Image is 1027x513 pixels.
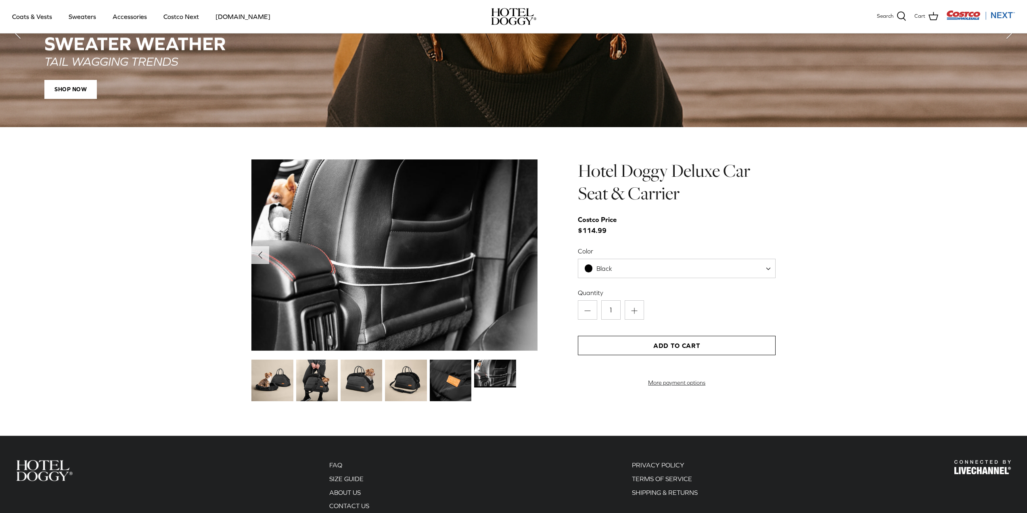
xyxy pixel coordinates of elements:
[946,15,1015,21] a: Visit Costco Next
[632,461,684,469] a: PRIVACY POLICY
[491,8,536,25] a: hoteldoggy.com hoteldoggycom
[251,246,269,264] button: Previous
[16,460,73,481] img: Hotel Doggy Costco Next
[578,247,776,255] label: Color
[491,8,536,25] img: hoteldoggycom
[61,3,103,30] a: Sweaters
[946,10,1015,20] img: Costco Next
[632,489,698,496] a: SHIPPING & RETURNS
[5,3,59,30] a: Coats & Vests
[578,214,617,225] div: Costco Price
[578,288,776,297] label: Quantity
[578,259,776,278] span: Black
[329,502,369,509] a: CONTACT US
[44,54,178,68] em: TAIL WAGGING TRENDS
[44,34,983,54] h2: SWEATER WEATHER
[44,80,97,99] span: SHOP NOW
[954,460,1011,474] img: Hotel Doggy Costco Next
[877,11,906,22] a: Search
[105,3,154,30] a: Accessories
[578,336,776,355] button: Add to Cart
[914,11,938,22] a: Cart
[877,12,893,21] span: Search
[601,300,621,320] input: Quantity
[578,264,628,273] span: Black
[596,265,612,272] span: Black
[914,12,925,21] span: Cart
[329,489,361,496] a: ABOUT US
[632,475,692,482] a: TERMS OF SERVICE
[578,379,776,386] a: More payment options
[208,3,278,30] a: [DOMAIN_NAME]
[329,475,364,482] a: SIZE GUIDE
[329,461,342,469] a: FAQ
[578,159,776,205] h1: Hotel Doggy Deluxe Car Seat & Carrier
[156,3,206,30] a: Costco Next
[578,214,625,236] span: $114.99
